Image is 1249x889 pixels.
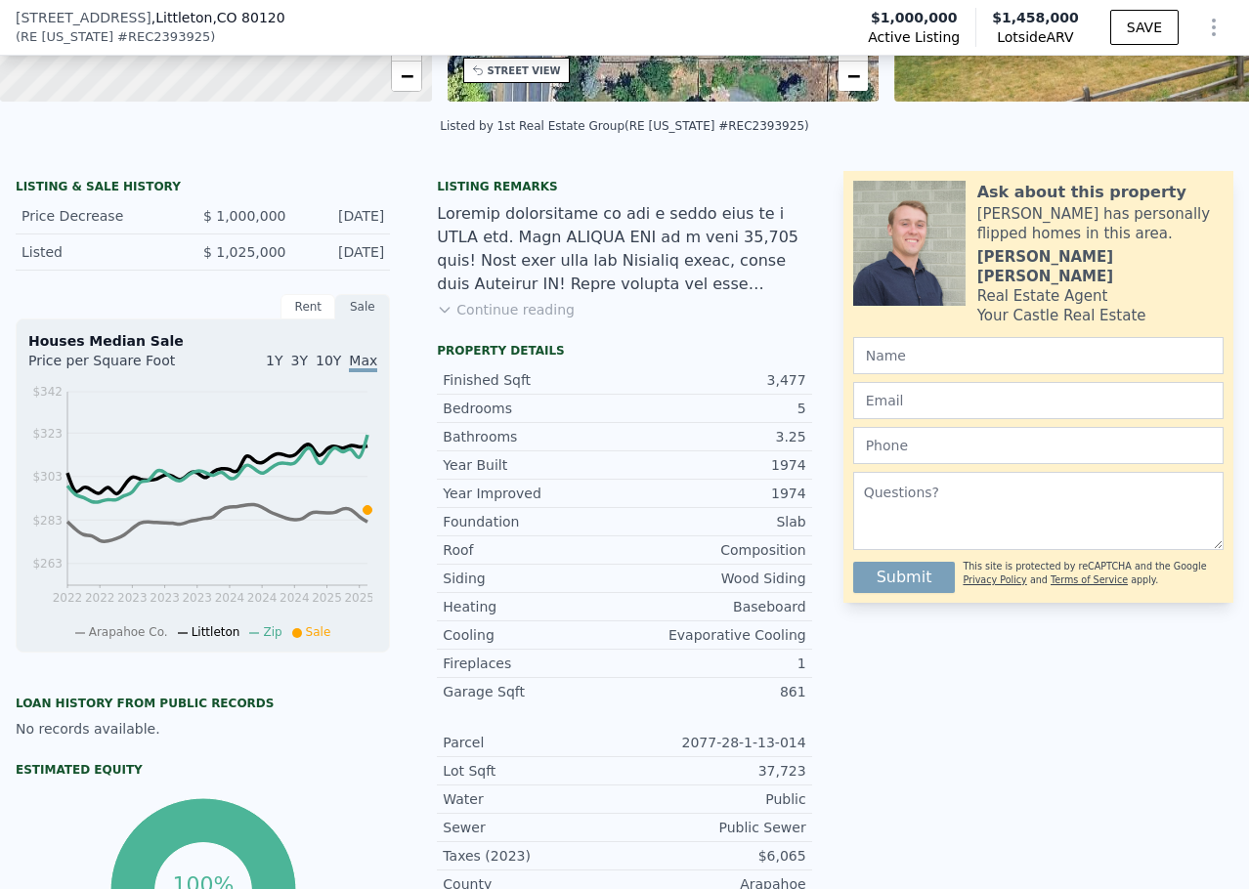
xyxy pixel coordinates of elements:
div: [PERSON_NAME] has personally flipped homes in this area. [977,204,1224,243]
div: Houses Median Sale [28,331,377,351]
div: Lot Sqft [443,761,624,781]
tspan: 2022 [53,591,83,605]
div: Rent [280,294,335,319]
span: , Littleton [151,8,285,27]
a: Privacy Policy [963,574,1026,585]
div: [DATE] [301,242,384,262]
div: Heating [443,597,624,616]
tspan: 2023 [117,591,148,605]
span: Lotside ARV [992,27,1079,47]
tspan: 2025 [344,591,374,605]
span: $ 1,000,000 [203,208,286,224]
div: Loan history from public records [16,696,390,711]
a: Terms of Service [1051,574,1128,585]
div: No records available. [16,719,390,739]
div: Siding [443,569,624,588]
span: Arapahoe Co. [89,625,168,639]
div: Sale [335,294,390,319]
div: Price Decrease [22,206,188,226]
div: Property details [437,343,811,359]
tspan: $342 [32,385,63,399]
div: Loremip dolorsitame co adi e seddo eius te i UTLA etd. Magn ALIQUA ENI ad m veni 35,705 quis! Nos... [437,202,811,296]
div: 2077-28-1-13-014 [624,733,806,752]
div: Bedrooms [443,399,624,418]
span: Active Listing [868,27,960,47]
div: Taxes (2023) [443,846,624,866]
div: STREET VIEW [488,63,561,78]
div: Foundation [443,512,624,531]
div: Water [443,789,624,809]
span: 1Y [266,353,282,368]
button: Continue reading [437,300,575,319]
a: Zoom out [839,62,868,91]
span: $ 1,025,000 [203,244,286,260]
div: 1 [624,654,806,673]
div: Composition [624,540,806,560]
tspan: $283 [32,514,63,528]
div: Cooling [443,625,624,645]
tspan: 2024 [215,591,245,605]
div: Slab [624,512,806,531]
a: Zoom out [392,62,421,91]
div: [DATE] [301,206,384,226]
div: $6,065 [624,846,806,866]
button: SAVE [1110,10,1179,45]
div: LISTING & SALE HISTORY [16,179,390,198]
span: , CO 80120 [212,10,284,25]
div: Garage Sqft [443,682,624,701]
div: Listed by 1st Real Estate Group (RE [US_STATE] #REC2393925) [440,119,808,133]
tspan: 2024 [280,591,310,605]
div: Listing remarks [437,179,811,194]
div: 3,477 [624,370,806,390]
div: 861 [624,682,806,701]
tspan: $323 [32,427,63,441]
div: Listed [22,242,188,262]
tspan: 2025 [312,591,342,605]
span: 10Y [316,353,341,368]
tspan: $263 [32,557,63,571]
button: Show Options [1194,8,1233,47]
div: Wood Siding [624,569,806,588]
div: Real Estate Agent [977,286,1108,306]
tspan: 2024 [247,591,278,605]
tspan: $303 [32,470,63,484]
div: 5 [624,399,806,418]
span: $1,000,000 [871,8,958,27]
div: Year Improved [443,484,624,503]
div: Bathrooms [443,427,624,446]
div: Baseboard [624,597,806,616]
div: Fireplaces [443,654,624,673]
div: [PERSON_NAME] [PERSON_NAME] [977,247,1224,286]
div: Finished Sqft [443,370,624,390]
div: Evaporative Cooling [624,625,806,645]
div: Parcel [443,733,624,752]
div: Estimated Equity [16,762,390,778]
input: Email [853,382,1224,419]
button: Submit [853,562,956,593]
span: [STREET_ADDRESS] [16,8,151,27]
span: Sale [306,625,331,639]
tspan: 2022 [85,591,115,605]
div: Year Built [443,455,624,475]
div: 3.25 [624,427,806,446]
div: 37,723 [624,761,806,781]
span: Zip [263,625,281,639]
span: 3Y [291,353,308,368]
div: 1974 [624,484,806,503]
span: − [847,63,860,88]
input: Name [853,337,1224,374]
span: Max [349,353,377,372]
span: # REC2393925 [117,27,210,47]
div: Ask about this property [977,181,1186,204]
div: Sewer [443,818,624,837]
input: Phone [853,427,1224,464]
div: 1974 [624,455,806,475]
tspan: 2023 [150,591,180,605]
span: − [400,63,412,88]
div: Public Sewer [624,818,806,837]
div: Price per Square Foot [28,351,203,382]
div: This site is protected by reCAPTCHA and the Google and apply. [963,554,1224,593]
div: Your Castle Real Estate [977,306,1146,325]
span: RE [US_STATE] [21,27,113,47]
div: Roof [443,540,624,560]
